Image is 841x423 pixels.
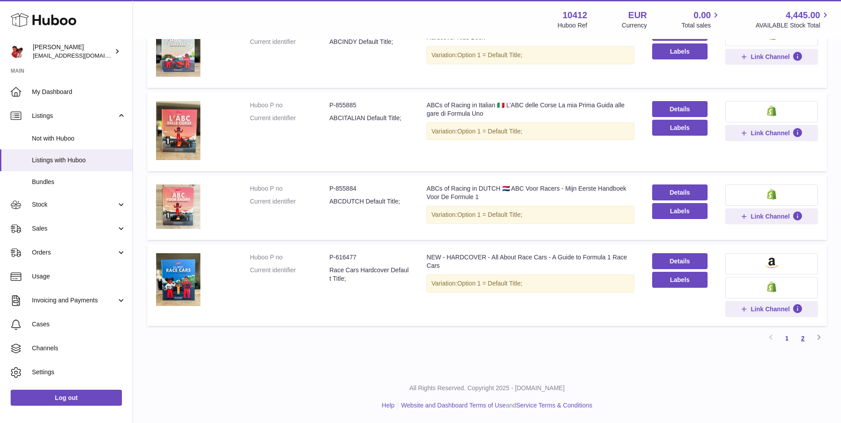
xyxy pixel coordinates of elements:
a: 1 [779,330,795,346]
button: Link Channel [725,301,818,317]
img: amazon-small.png [765,258,778,268]
span: Option 1 = Default Title; [457,128,522,135]
dt: Current identifier [250,114,329,122]
div: Variation: [426,122,634,141]
div: Variation: [426,206,634,224]
a: Details [652,253,708,269]
a: Service Terms & Conditions [516,402,592,409]
span: Usage [32,272,126,281]
button: Labels [652,203,708,219]
dt: Current identifier [250,38,329,46]
span: My Dashboard [32,88,126,96]
img: shopify-small.png [767,282,776,292]
span: 0.00 [694,9,711,21]
span: Total sales [681,21,721,30]
span: [EMAIL_ADDRESS][DOMAIN_NAME] [33,52,130,59]
dd: P-616477 [329,253,409,262]
dd: ABCDUTCH Default Title; [329,197,409,206]
div: Variation: [426,274,634,293]
dd: ABCINDY Default Title; [329,38,409,46]
p: All Rights Reserved. Copyright 2025 - [DOMAIN_NAME] [140,384,834,392]
div: Currency [622,21,647,30]
span: Orders [32,248,117,257]
span: Option 1 = Default Title; [457,280,522,287]
dt: Huboo P no [250,184,329,193]
div: ABCs of Racing in Italian 🇮🇹 L’ABC delle Corse La mia Prima Guida alle gare di Formula Uno [426,101,634,118]
img: ABCs of INDYCAR® Racing: My First Guide to INDYCAR Racing Hardcover Kids Book [156,25,200,77]
button: Link Channel [725,125,818,141]
div: [PERSON_NAME] [33,43,113,60]
img: ABCs of Racing in DUTCH 🇳🇱 ABC Voor Racers - Mijn Eerste Handboek Voor De Formule 1 [156,184,200,229]
span: Listings [32,112,117,120]
span: Channels [32,344,126,352]
dt: Current identifier [250,266,329,283]
span: Option 1 = Default Title; [457,211,522,218]
span: AVAILABLE Stock Total [755,21,830,30]
span: 4,445.00 [786,9,820,21]
a: Website and Dashboard Terms of Use [401,402,506,409]
a: Details [652,184,708,200]
dt: Huboo P no [250,253,329,262]
a: Log out [11,390,122,406]
span: Invoicing and Payments [32,296,117,305]
a: 0.00 Total sales [681,9,721,30]
dd: P-855884 [329,184,409,193]
strong: 10412 [563,9,587,21]
img: shopify-small.png [767,106,776,116]
img: ABCs of Racing in Italian 🇮🇹 L’ABC delle Corse La mia Prima Guida alle gare di Formula Uno [156,101,200,160]
div: Variation: [426,46,634,64]
span: Not with Huboo [32,134,126,143]
span: Listings with Huboo [32,156,126,164]
img: shopify-small.png [767,189,776,200]
button: Link Channel [725,49,818,65]
dt: Huboo P no [250,101,329,110]
dt: Current identifier [250,197,329,206]
li: and [398,401,592,410]
span: Stock [32,200,117,209]
a: 4,445.00 AVAILABLE Stock Total [755,9,830,30]
span: Option 1 = Default Title; [457,51,522,59]
img: NEW - HARDCOVER - All About Race Cars - A Guide to Formula 1 Race Cars [156,253,200,306]
dd: Race Cars Hardcover Default Title; [329,266,409,283]
a: Details [652,101,708,117]
img: internalAdmin-10412@internal.huboo.com [11,45,24,58]
span: Cases [32,320,126,329]
button: Labels [652,43,708,59]
div: NEW - HARDCOVER - All About Race Cars - A Guide to Formula 1 Race Cars [426,253,634,270]
div: ABCs of Racing in DUTCH 🇳🇱 ABC Voor Racers - Mijn Eerste Handboek Voor De Formule 1 [426,184,634,201]
button: Labels [652,272,708,288]
span: Bundles [32,178,126,186]
dd: ABCITALIAN Default Title; [329,114,409,122]
button: Link Channel [725,208,818,224]
span: Sales [32,224,117,233]
span: Link Channel [751,305,790,313]
a: Help [382,402,395,409]
span: Settings [32,368,126,376]
span: Link Channel [751,212,790,220]
a: 2 [795,330,811,346]
span: Link Channel [751,53,790,61]
strong: EUR [628,9,647,21]
div: Huboo Ref [558,21,587,30]
span: Link Channel [751,129,790,137]
button: Labels [652,120,708,136]
dd: P-855885 [329,101,409,110]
